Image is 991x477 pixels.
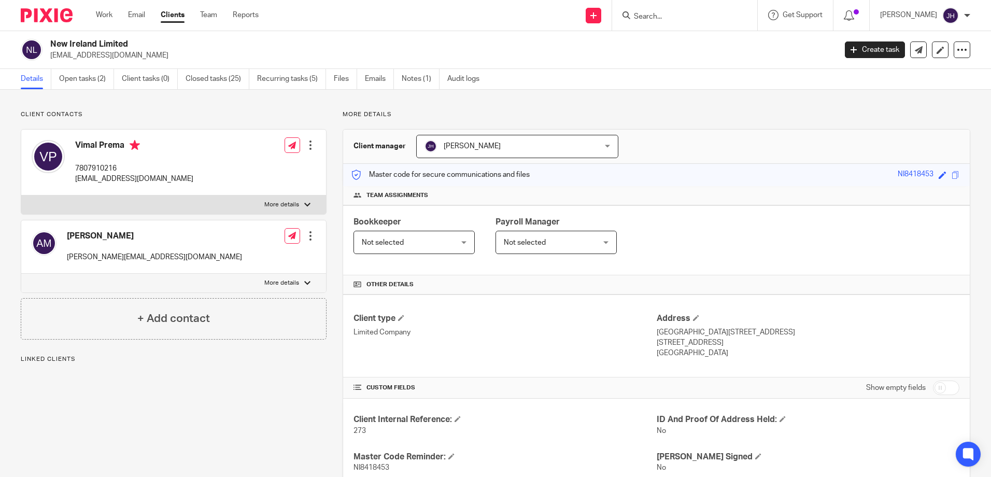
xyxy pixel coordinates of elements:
[200,10,217,20] a: Team
[657,427,666,434] span: No
[353,427,366,434] span: 273
[504,239,546,246] span: Not selected
[880,10,937,20] p: [PERSON_NAME]
[362,239,404,246] span: Not selected
[186,69,249,89] a: Closed tasks (25)
[50,39,673,50] h2: New Ireland Limited
[845,41,905,58] a: Create task
[32,231,56,256] img: svg%3E
[122,69,178,89] a: Client tasks (0)
[67,231,242,242] h4: [PERSON_NAME]
[130,140,140,150] i: Primary
[264,279,299,287] p: More details
[137,311,210,327] h4: + Add contact
[257,69,326,89] a: Recurring tasks (5)
[353,327,656,338] p: Limited Company
[21,39,43,61] img: svg%3E
[366,191,428,200] span: Team assignments
[424,140,437,152] img: svg%3E
[366,280,414,289] span: Other details
[353,313,656,324] h4: Client type
[96,10,112,20] a: Work
[353,141,406,151] h3: Client manager
[59,69,114,89] a: Open tasks (2)
[402,69,440,89] a: Notes (1)
[21,8,73,22] img: Pixie
[783,11,823,19] span: Get Support
[75,140,193,153] h4: Vimal Prema
[21,69,51,89] a: Details
[657,338,959,348] p: [STREET_ADDRESS]
[657,327,959,338] p: [GEOGRAPHIC_DATA][STREET_ADDRESS]
[657,414,959,425] h4: ID And Proof Of Address Held:
[495,218,560,226] span: Payroll Manager
[633,12,726,22] input: Search
[353,384,656,392] h4: CUSTOM FIELDS
[365,69,394,89] a: Emails
[898,169,933,181] div: NI8418453
[21,110,327,119] p: Client contacts
[75,163,193,174] p: 7807910216
[444,143,501,150] span: [PERSON_NAME]
[942,7,959,24] img: svg%3E
[353,464,389,471] span: NI8418453
[447,69,487,89] a: Audit logs
[866,383,926,393] label: Show empty fields
[353,414,656,425] h4: Client Internal Reference:
[343,110,970,119] p: More details
[264,201,299,209] p: More details
[32,140,65,173] img: svg%3E
[351,170,530,180] p: Master code for secure communications and files
[21,355,327,363] p: Linked clients
[161,10,185,20] a: Clients
[334,69,357,89] a: Files
[233,10,259,20] a: Reports
[657,452,959,462] h4: [PERSON_NAME] Signed
[657,348,959,358] p: [GEOGRAPHIC_DATA]
[75,174,193,184] p: [EMAIL_ADDRESS][DOMAIN_NAME]
[353,218,401,226] span: Bookkeeper
[657,313,959,324] h4: Address
[50,50,829,61] p: [EMAIL_ADDRESS][DOMAIN_NAME]
[657,464,666,471] span: No
[128,10,145,20] a: Email
[353,452,656,462] h4: Master Code Reminder:
[67,252,242,262] p: [PERSON_NAME][EMAIL_ADDRESS][DOMAIN_NAME]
